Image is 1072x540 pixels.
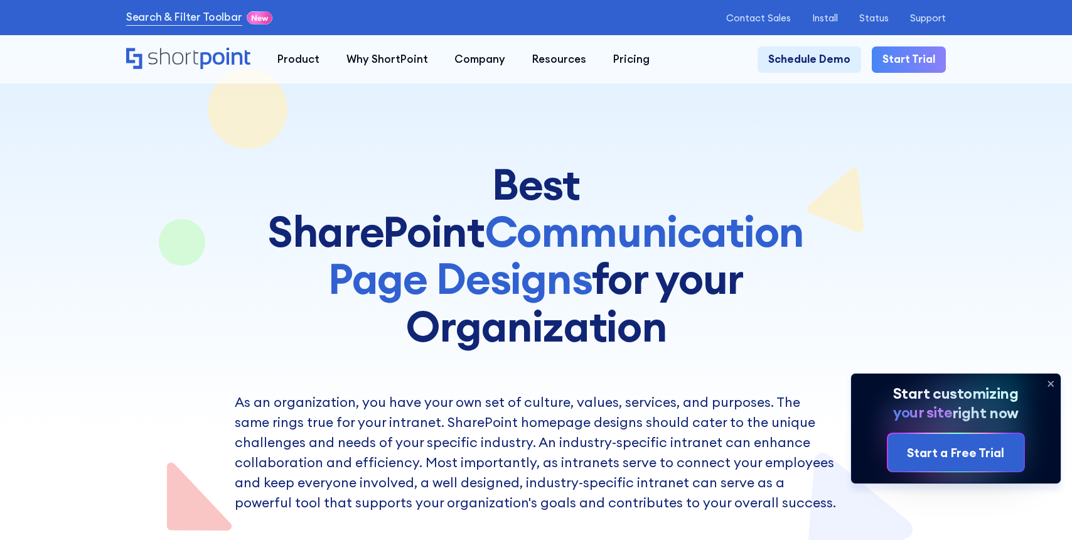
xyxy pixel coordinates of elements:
a: Start Trial [872,46,946,73]
div: Pricing [613,51,650,68]
a: Search & Filter Toolbar [126,9,242,26]
div: Product [277,51,319,68]
div: Company [454,51,505,68]
div: Why ShortPoint [346,51,428,68]
a: Status [859,13,889,23]
a: Product [264,46,333,73]
a: Company [441,46,519,73]
a: Install [812,13,838,23]
a: Resources [519,46,600,73]
div: Start a Free Trial [908,443,1005,462]
div: Resources [532,51,586,68]
p: As an organization, you have your own set of culture, values, services, and purposes. The same ri... [235,392,838,513]
a: Start a Free Trial [888,434,1024,472]
a: Schedule Demo [758,46,861,73]
a: Why ShortPoint [333,46,441,73]
a: Pricing [599,46,663,73]
h1: Best SharePoint for your Organization [235,161,838,350]
a: Support [910,13,946,23]
iframe: Chat Widget [846,394,1072,540]
a: Home [126,48,251,71]
a: Contact Sales [726,13,791,23]
span: Communication Page Designs [328,204,804,305]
